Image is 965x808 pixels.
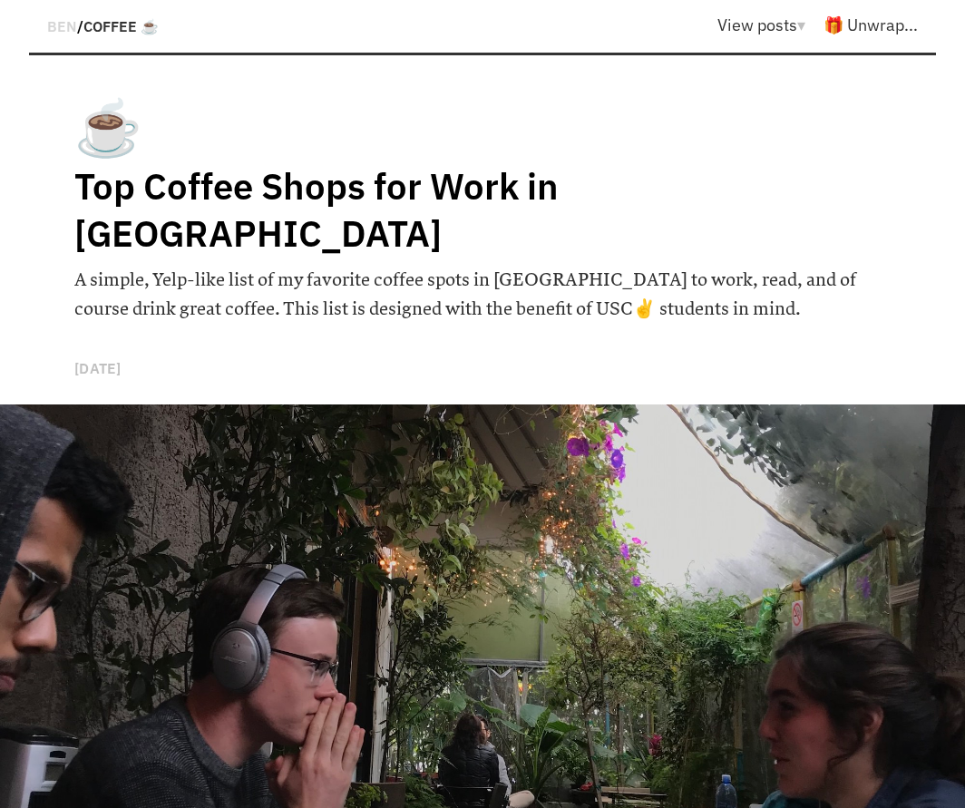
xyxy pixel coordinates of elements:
a: BEN [47,17,77,35]
div: / [47,9,159,43]
h6: A simple, Yelp-like list of my favorite coffee spots in [GEOGRAPHIC_DATA] to work, read, and of c... [74,266,891,324]
a: Coffee ☕️ [83,17,159,35]
span: ▾ [797,15,805,35]
a: View posts [717,15,824,35]
a: 🎁 Unwrap... [824,15,918,35]
h1: ☕️ [74,91,891,162]
h1: Top Coffee Shops for Work in [GEOGRAPHIC_DATA] [74,162,755,257]
p: [DATE] [74,351,891,385]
